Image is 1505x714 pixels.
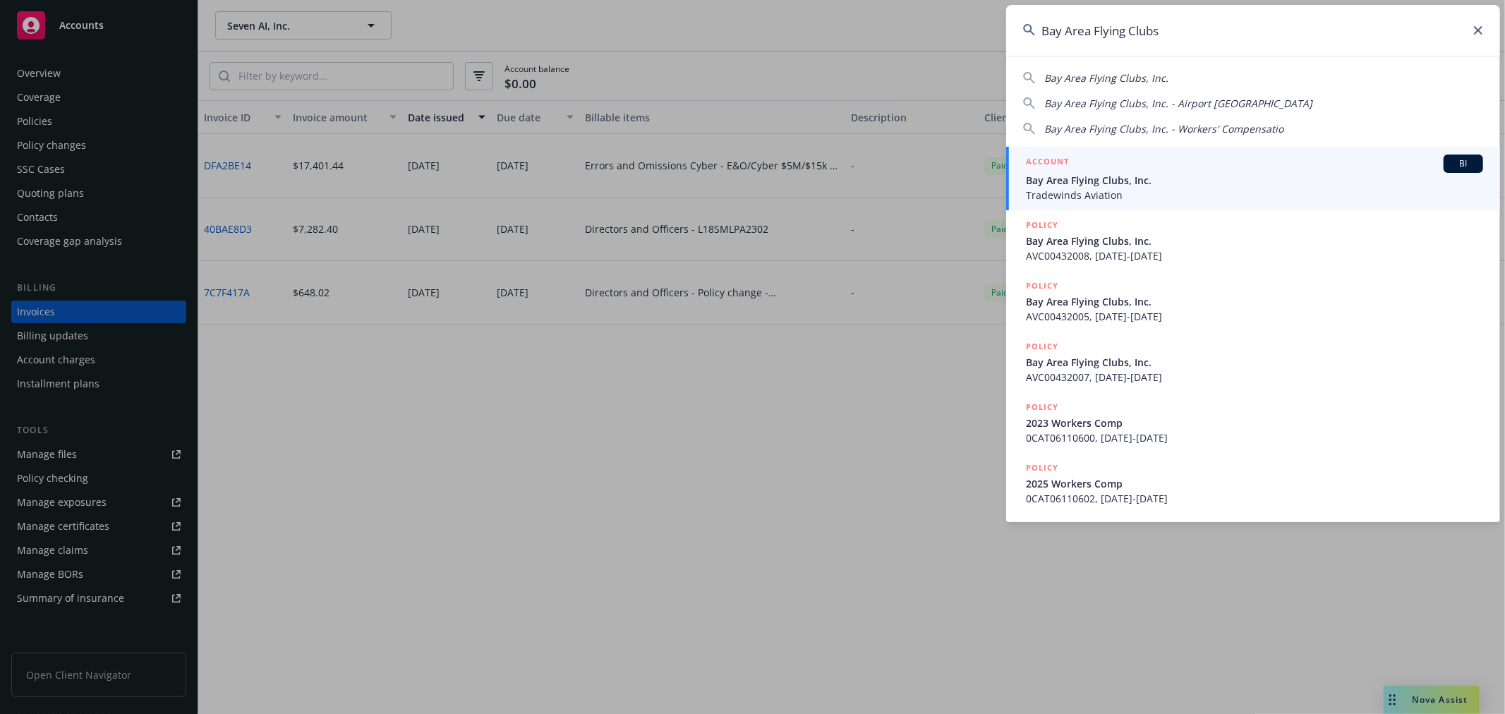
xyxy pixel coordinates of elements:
span: AVC00432005, [DATE]-[DATE] [1026,309,1483,324]
input: Search... [1006,5,1500,56]
span: AVC00432008, [DATE]-[DATE] [1026,248,1483,263]
h5: POLICY [1026,218,1058,232]
span: 0CAT06110600, [DATE]-[DATE] [1026,430,1483,445]
a: POLICYBay Area Flying Clubs, Inc.AVC00432007, [DATE]-[DATE] [1006,332,1500,392]
span: 2025 Workers Comp [1026,476,1483,491]
h5: POLICY [1026,279,1058,293]
span: 2023 Workers Comp [1026,416,1483,430]
span: Bay Area Flying Clubs, Inc. [1026,355,1483,370]
span: Bay Area Flying Clubs, Inc. [1026,173,1483,188]
a: POLICYBay Area Flying Clubs, Inc.AVC00432005, [DATE]-[DATE] [1006,271,1500,332]
h5: POLICY [1026,400,1058,414]
h5: ACCOUNT [1026,155,1069,171]
a: POLICYBay Area Flying Clubs, Inc.AVC00432008, [DATE]-[DATE] [1006,210,1500,271]
h5: POLICY [1026,339,1058,353]
span: 0CAT06110602, [DATE]-[DATE] [1026,491,1483,506]
span: Bay Area Flying Clubs, Inc. - Workers' Compensatio [1044,122,1283,135]
a: POLICY2023 Workers Comp0CAT06110600, [DATE]-[DATE] [1006,392,1500,453]
span: AVC00432007, [DATE]-[DATE] [1026,370,1483,385]
span: BI [1449,157,1477,170]
span: Tradewinds Aviation [1026,188,1483,202]
span: Bay Area Flying Clubs, Inc. [1026,294,1483,309]
a: ACCOUNTBIBay Area Flying Clubs, Inc.Tradewinds Aviation [1006,147,1500,210]
a: POLICY2025 Workers Comp0CAT06110602, [DATE]-[DATE] [1006,453,1500,514]
span: Bay Area Flying Clubs, Inc. [1044,71,1168,85]
h5: POLICY [1026,461,1058,475]
span: Bay Area Flying Clubs, Inc. - Airport [GEOGRAPHIC_DATA] [1044,97,1312,110]
span: Bay Area Flying Clubs, Inc. [1026,234,1483,248]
